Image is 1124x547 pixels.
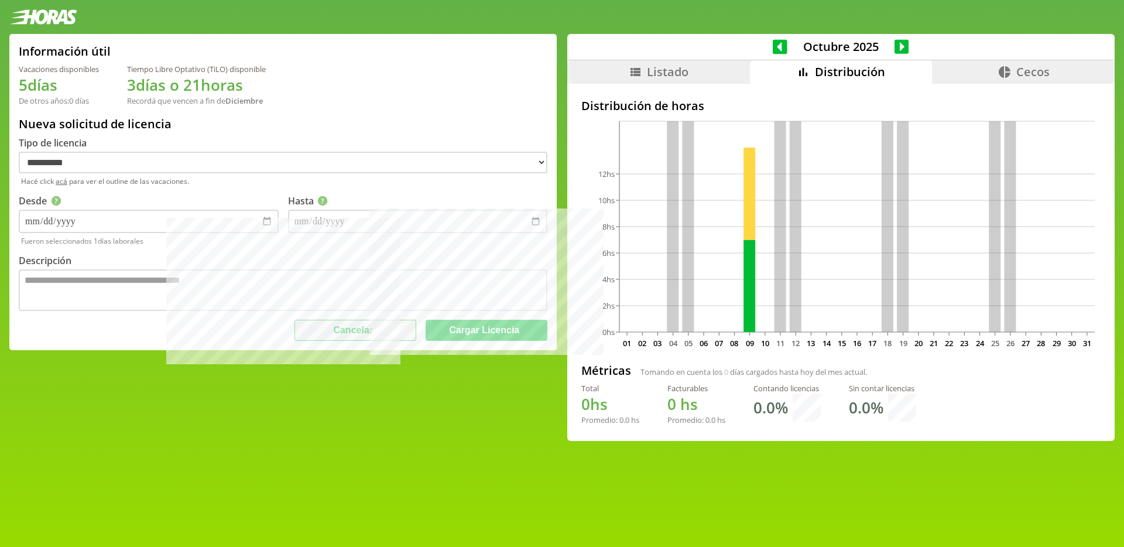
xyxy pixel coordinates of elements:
span: 0 [724,367,728,377]
text: 13 [807,338,815,348]
span: Fueron seleccionados días laborales [21,236,547,246]
text: 05 [684,338,693,348]
text: 03 [653,338,662,348]
text: 22 [945,338,953,348]
tspan: 4hs [602,274,615,285]
span: Listado [647,64,688,80]
div: Promedio: hs [667,415,725,425]
article: Más información [318,196,328,206]
tspan: 10hs [598,195,615,206]
div: Vacaciones disponibles [19,64,99,74]
h2: Información útil [19,43,111,59]
text: 28 [1037,338,1045,348]
textarea: Descripción [19,269,547,311]
span: Cancelar [333,325,373,335]
h1: hs [581,394,639,415]
text: 24 [975,338,984,348]
a: acá [56,176,67,186]
text: 27 [1022,338,1030,348]
label: Desde [19,194,63,207]
div: Contando licencias [753,383,821,394]
tspan: 12hs [598,169,615,179]
text: 23 [960,338,968,348]
text: 02 [638,338,646,348]
h1: hs [667,394,725,415]
select: Tipo de licencia [19,152,547,173]
div: Recordá que vencen a fin de [127,95,266,106]
div: Facturables [667,383,725,394]
text: 31 [1083,338,1091,348]
text: 19 [899,338,907,348]
span: Hacé click para ver el outline de las vacaciones. [21,176,547,186]
text: 15 [838,338,846,348]
text: 18 [883,338,892,348]
div: Promedio: hs [581,415,639,425]
div: Descripción [19,254,547,267]
span: Octubre 2025 [787,39,895,54]
span: 0.0 [705,415,715,425]
text: 01 [623,338,631,348]
text: 20 [914,338,923,348]
tspan: 0hs [602,327,615,337]
h2: Distribución de horas [581,98,1101,114]
text: 12 [791,338,800,348]
span: ? [318,196,328,206]
text: 29 [1052,338,1060,348]
div: Tipo de licencia [19,136,547,149]
span: 0 [667,394,676,415]
button: Cancelar [294,320,416,341]
button: Cargar Licencia [426,320,547,341]
tspan: 2hs [602,300,615,311]
span: Tomando en cuenta los días cargados hasta hoy del mes actual. [640,367,867,377]
div: Total [581,383,639,394]
label: Hasta [288,194,330,207]
tspan: 6hs [602,248,615,258]
text: 04 [669,338,677,348]
text: 09 [745,338,753,348]
div: Sin contar licencias [849,383,916,394]
text: 07 [715,338,723,348]
text: 11 [776,338,784,348]
h1: 5 días [19,74,99,95]
h2: Nueva solicitud de licencia [19,116,547,132]
h1: 3 días o 21 horas [127,74,266,95]
span: Cargar Licencia [449,325,519,335]
text: 10 [761,338,769,348]
span: Distribución [815,64,885,80]
text: 17 [868,338,876,348]
text: 30 [1068,338,1076,348]
h2: Métricas [581,363,631,378]
text: 16 [853,338,861,348]
span: ? [52,196,61,206]
span: Cecos [1016,64,1050,80]
img: logotipo [9,9,77,25]
div: Tiempo Libre Optativo (TiLO) disponible [127,64,266,74]
text: 26 [1006,338,1015,348]
span: 0 [581,394,590,415]
span: 1 [94,236,98,246]
text: 25 [991,338,999,348]
tspan: 8hs [602,221,615,232]
text: 21 [930,338,938,348]
article: Más información [52,196,61,206]
text: 06 [700,338,708,348]
h1: 0.0 % [753,397,788,418]
span: 0.0 [619,415,629,425]
h1: 0.0 % [849,397,883,418]
text: 14 [822,338,831,348]
div: De otros años: 0 días [19,95,99,106]
b: Diciembre [225,95,263,106]
text: 08 [730,338,738,348]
